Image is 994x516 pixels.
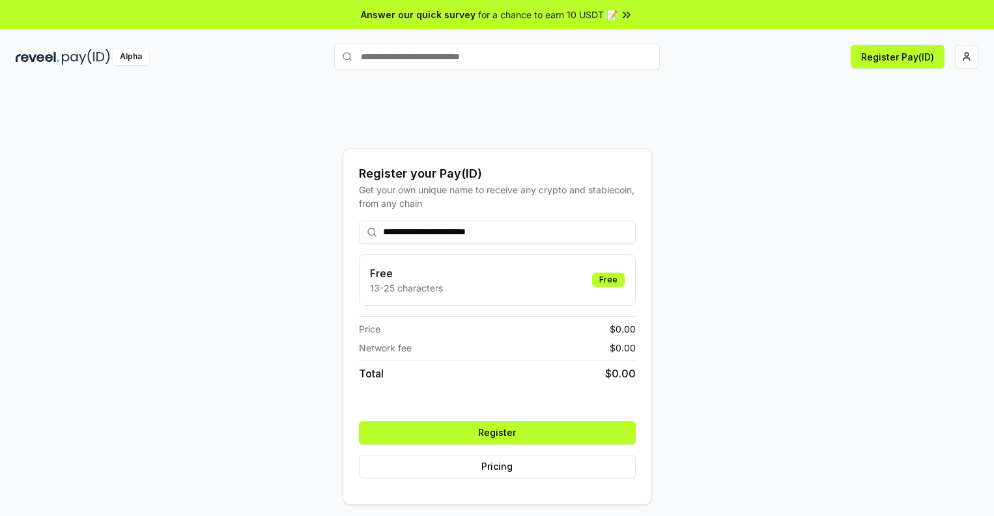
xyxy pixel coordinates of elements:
[370,281,443,295] p: 13-25 characters
[605,366,636,381] span: $ 0.00
[359,183,636,210] div: Get your own unique name to receive any crypto and stablecoin, from any chain
[16,49,59,65] img: reveel_dark
[851,45,944,68] button: Register Pay(ID)
[361,8,476,21] span: Answer our quick survey
[359,165,636,183] div: Register your Pay(ID)
[113,49,149,65] div: Alpha
[359,341,412,355] span: Network fee
[610,322,636,336] span: $ 0.00
[359,322,380,336] span: Price
[592,273,625,287] div: Free
[478,8,618,21] span: for a chance to earn 10 USDT 📝
[359,421,636,444] button: Register
[62,49,110,65] img: pay_id
[359,366,384,381] span: Total
[610,341,636,355] span: $ 0.00
[370,265,443,281] h3: Free
[359,455,636,478] button: Pricing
